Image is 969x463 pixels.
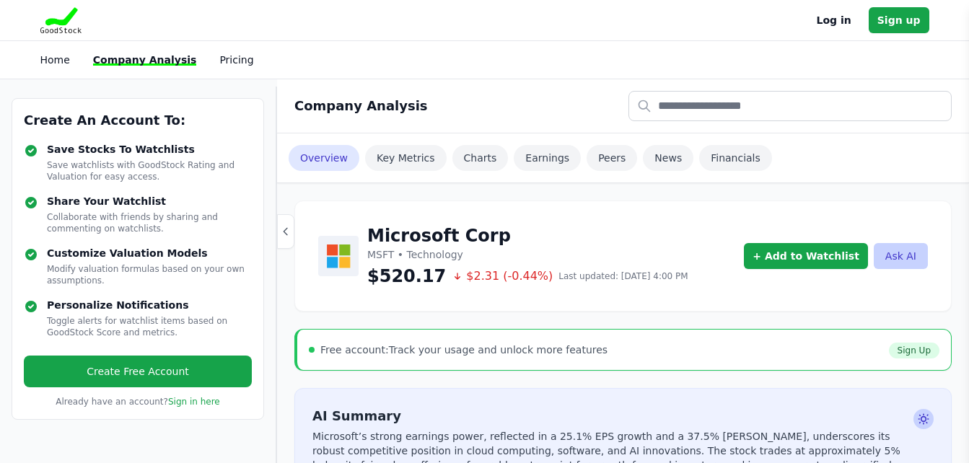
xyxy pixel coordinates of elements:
div: Track your usage and unlock more features [320,343,608,357]
h1: Microsoft Corp [367,224,688,247]
a: Home [40,54,70,66]
a: Create Free Account [24,356,252,387]
a: News [643,145,693,171]
h4: Customize Valuation Models [47,246,252,260]
a: Peers [587,145,637,171]
span: Last updated: [DATE] 4:00 PM [558,270,688,282]
h2: AI Summary [312,406,908,426]
span: $520.17 [367,265,446,288]
h3: Create An Account To: [24,110,252,131]
p: Modify valuation formulas based on your own assumptions. [47,263,252,286]
span: Ask AI [913,409,934,429]
p: Already have an account? [24,396,252,407]
a: Company Analysis [93,54,197,66]
img: Microsoft Corp Logo [318,236,359,276]
a: Log in [817,12,851,29]
a: Financials [699,145,772,171]
a: Sign in here [168,397,220,407]
a: Earnings [514,145,581,171]
p: Toggle alerts for watchlist items based on GoodStock Score and metrics. [47,315,252,338]
button: Ask AI [874,243,928,269]
img: Goodstock Logo [40,7,82,33]
a: Pricing [219,54,253,66]
a: Sign Up [889,343,939,358]
h4: Personalize Notifications [47,298,252,312]
p: Save watchlists with GoodStock Rating and Valuation for easy access. [47,159,252,182]
a: Charts [452,145,509,171]
a: + Add to Watchlist [744,243,868,269]
a: Overview [289,145,359,171]
p: Collaborate with friends by sharing and commenting on watchlists. [47,211,252,234]
h4: Save Stocks To Watchlists [47,142,252,156]
h2: Company Analysis [294,96,428,116]
span: Free account: [320,344,389,356]
p: MSFT • Technology [367,247,688,262]
h4: Share Your Watchlist [47,194,252,208]
a: Sign up [869,7,929,33]
span: $2.31 (-0.44%) [452,268,553,285]
a: Key Metrics [365,145,447,171]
